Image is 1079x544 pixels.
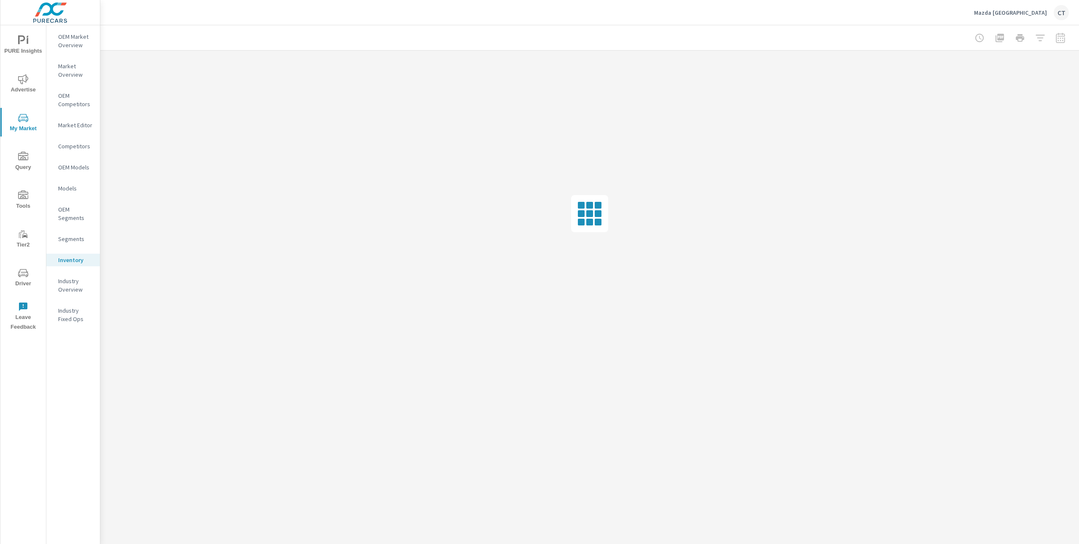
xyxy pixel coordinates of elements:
[58,205,93,222] p: OEM Segments
[46,203,100,224] div: OEM Segments
[58,235,93,243] p: Segments
[58,306,93,323] p: Industry Fixed Ops
[58,142,93,150] p: Competitors
[3,74,43,95] span: Advertise
[3,152,43,172] span: Query
[46,89,100,110] div: OEM Competitors
[58,62,93,79] p: Market Overview
[3,302,43,332] span: Leave Feedback
[46,119,100,131] div: Market Editor
[46,182,100,195] div: Models
[3,113,43,134] span: My Market
[58,163,93,172] p: OEM Models
[3,229,43,250] span: Tier2
[58,256,93,264] p: Inventory
[46,254,100,266] div: Inventory
[3,35,43,56] span: PURE Insights
[46,304,100,325] div: Industry Fixed Ops
[974,9,1047,16] p: Mazda [GEOGRAPHIC_DATA]
[0,25,46,335] div: nav menu
[46,233,100,245] div: Segments
[1054,5,1069,20] div: CT
[46,30,100,51] div: OEM Market Overview
[58,121,93,129] p: Market Editor
[58,32,93,49] p: OEM Market Overview
[58,91,93,108] p: OEM Competitors
[58,277,93,294] p: Industry Overview
[46,275,100,296] div: Industry Overview
[3,190,43,211] span: Tools
[46,140,100,153] div: Competitors
[46,60,100,81] div: Market Overview
[58,184,93,193] p: Models
[3,268,43,289] span: Driver
[46,161,100,174] div: OEM Models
